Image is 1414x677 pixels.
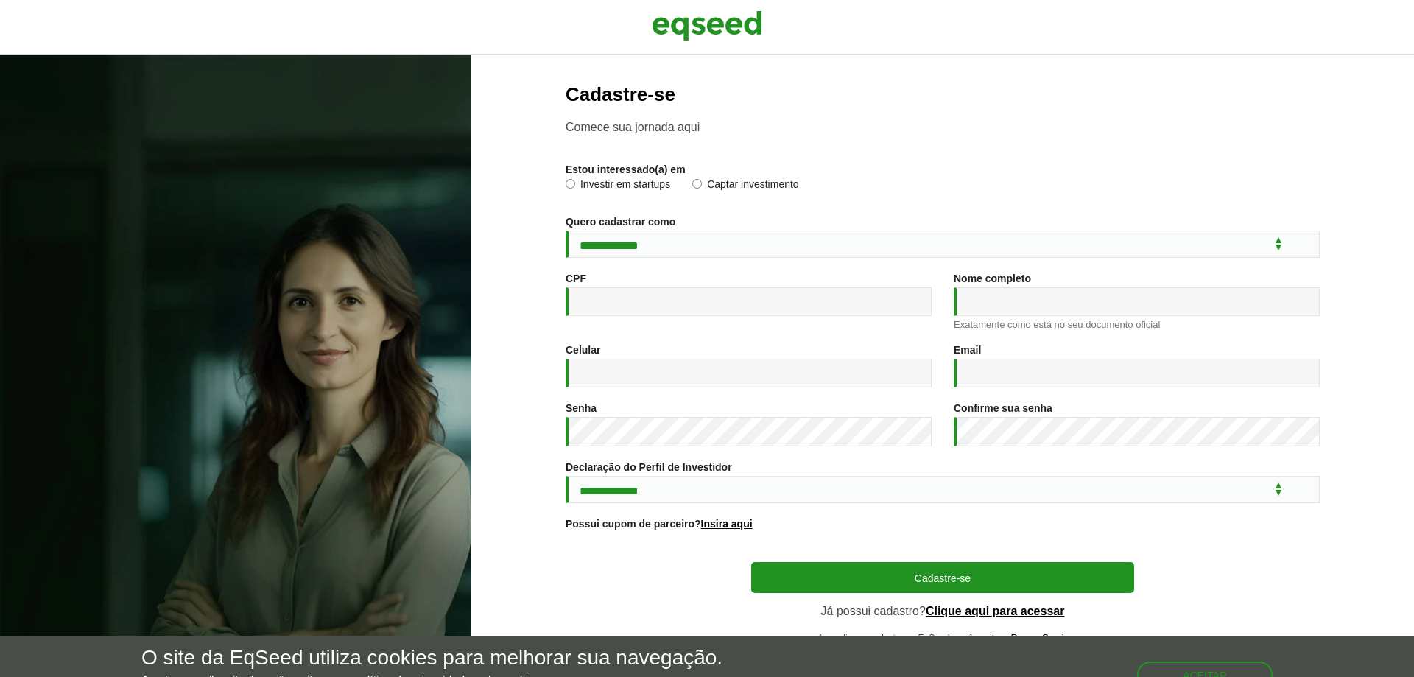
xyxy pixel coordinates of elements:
[566,164,686,175] label: Estou interessado(a) em
[751,604,1134,618] p: Já possui cadastro?
[954,273,1031,284] label: Nome completo
[566,179,575,189] input: Investir em startups
[954,320,1320,329] div: Exatamente como está no seu documento oficial
[566,217,675,227] label: Quero cadastrar como
[701,519,753,529] a: Insira aqui
[566,179,670,194] label: Investir em startups
[954,345,981,355] label: Email
[566,120,1320,134] p: Comece sua jornada aqui
[751,633,1134,643] p: Ao realizar o cadastro na EqSeed, você aceita as
[652,7,762,44] img: EqSeed Logo
[1011,634,1068,642] a: Regras Gerais
[692,179,799,194] label: Captar investimento
[954,403,1052,413] label: Confirme sua senha
[692,179,702,189] input: Captar investimento
[141,647,722,670] h5: O site da EqSeed utiliza cookies para melhorar sua navegação.
[566,403,597,413] label: Senha
[566,462,732,472] label: Declaração do Perfil de Investidor
[566,519,753,529] label: Possui cupom de parceiro?
[751,562,1134,593] button: Cadastre-se
[566,84,1320,105] h2: Cadastre-se
[566,273,586,284] label: CPF
[566,345,600,355] label: Celular
[926,606,1065,617] a: Clique aqui para acessar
